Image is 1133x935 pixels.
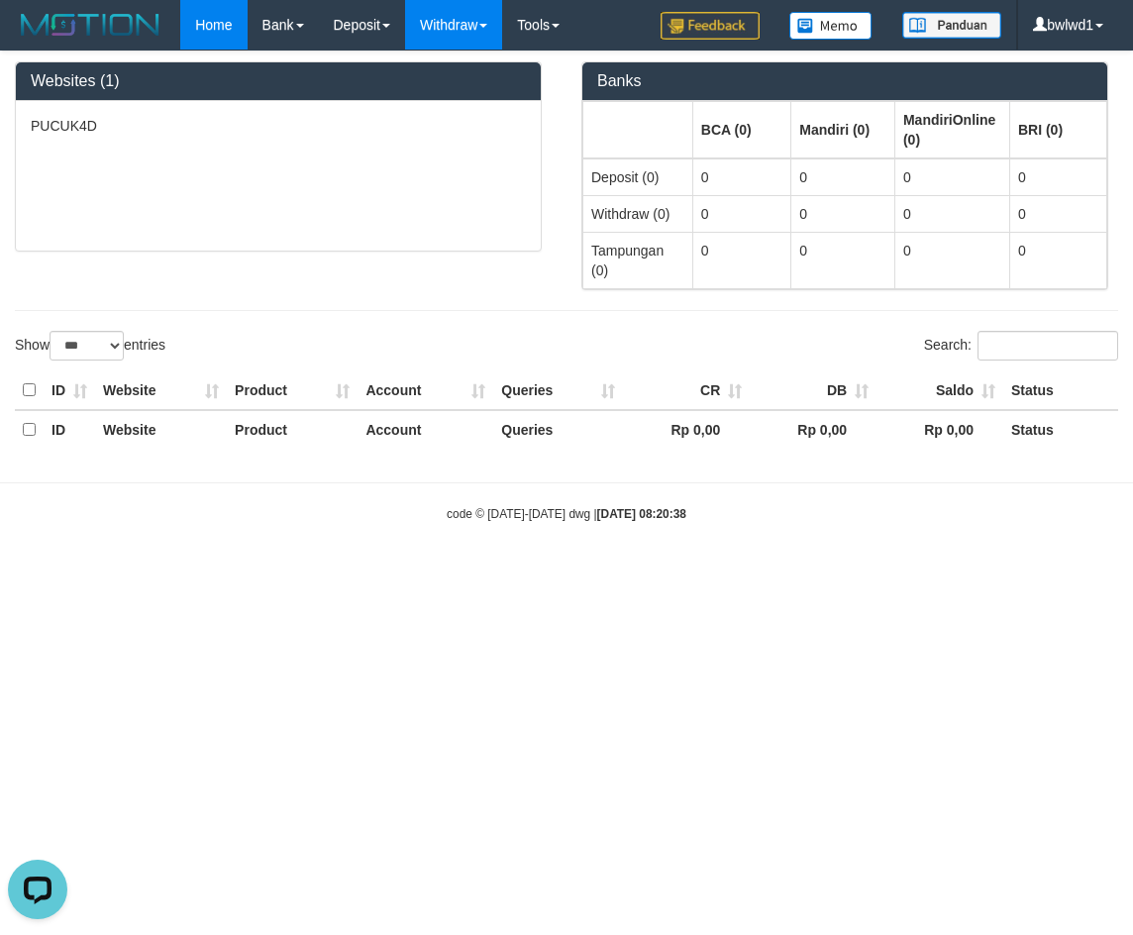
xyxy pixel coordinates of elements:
th: Queries [493,410,623,449]
td: Withdraw (0) [583,195,693,232]
th: Product [227,410,358,449]
th: Group: activate to sort column ascending [1009,101,1106,158]
th: Status [1003,410,1118,449]
p: PUCUK4D [31,116,526,136]
th: Rp 0,00 [623,410,750,449]
th: Group: activate to sort column ascending [791,101,895,158]
td: 0 [791,232,895,288]
td: 0 [692,158,791,196]
td: 0 [791,158,895,196]
td: Deposit (0) [583,158,693,196]
td: 0 [1009,158,1106,196]
th: Rp 0,00 [876,410,1003,449]
th: Account [358,371,493,410]
th: Saldo [876,371,1003,410]
th: Website [95,410,227,449]
th: Status [1003,371,1118,410]
td: 0 [791,195,895,232]
th: ID [44,410,95,449]
img: Feedback.jpg [661,12,760,40]
th: Group: activate to sort column ascending [894,101,1009,158]
th: ID [44,371,95,410]
td: 0 [692,195,791,232]
th: Queries [493,371,623,410]
td: 0 [692,232,791,288]
button: Open LiveChat chat widget [8,8,67,67]
label: Search: [924,331,1118,361]
h3: Banks [597,72,1092,90]
select: Showentries [50,331,124,361]
img: Button%20Memo.svg [789,12,873,40]
small: code © [DATE]-[DATE] dwg | [447,507,686,521]
th: CR [623,371,750,410]
th: Website [95,371,227,410]
input: Search: [978,331,1118,361]
h3: Websites (1) [31,72,526,90]
th: Group: activate to sort column ascending [583,101,693,158]
img: MOTION_logo.png [15,10,165,40]
td: 0 [1009,232,1106,288]
td: Tampungan (0) [583,232,693,288]
strong: [DATE] 08:20:38 [597,507,686,521]
th: Rp 0,00 [750,410,876,449]
img: panduan.png [902,12,1001,39]
th: Account [358,410,493,449]
th: Group: activate to sort column ascending [692,101,791,158]
td: 0 [894,195,1009,232]
td: 0 [894,158,1009,196]
label: Show entries [15,331,165,361]
th: Product [227,371,358,410]
td: 0 [1009,195,1106,232]
th: DB [750,371,876,410]
td: 0 [894,232,1009,288]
